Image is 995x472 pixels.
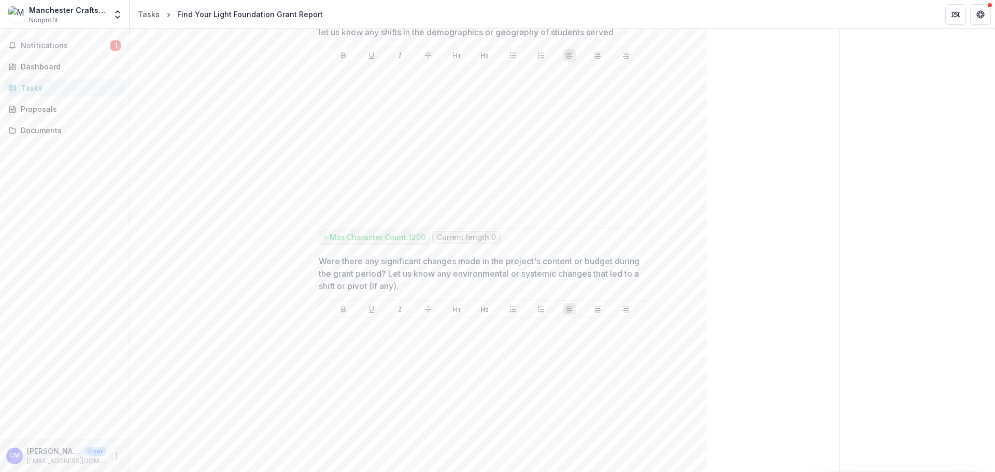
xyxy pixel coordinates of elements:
button: Heading 2 [478,303,491,316]
a: Documents [4,122,125,139]
button: Strike [422,49,434,62]
a: Dashboard [4,58,125,75]
button: Ordered List [535,303,547,316]
button: Align Center [591,49,604,62]
p: [EMAIL_ADDRESS][DOMAIN_NAME] [27,456,106,466]
div: Manchester Craftsmen’s Guild [29,5,106,16]
button: Align Center [591,303,604,316]
p: Current length: 0 [437,233,496,242]
button: Ordered List [535,49,547,62]
button: Bold [337,49,350,62]
span: Notifications [21,41,110,50]
span: 1 [110,40,121,51]
a: Proposals [4,101,125,118]
button: Align Left [563,49,576,62]
button: Align Right [620,49,632,62]
button: More [110,450,123,462]
p: Were there any significant changes made in the project's content or budget during the grant perio... [319,255,644,292]
div: Proposals [21,104,117,115]
button: Underline [365,49,378,62]
span: Nonprofit [29,16,58,25]
p: [PERSON_NAME] [27,446,81,456]
button: Bullet List [507,303,519,316]
button: Align Right [620,303,632,316]
p: User [85,447,106,456]
button: Bold [337,303,350,316]
img: Manchester Craftsmen’s Guild [8,6,25,23]
div: Tasks [138,9,160,20]
nav: breadcrumb [134,7,327,22]
button: Partners [945,4,966,25]
div: Dashboard [21,61,117,72]
button: Underline [365,303,378,316]
button: Get Help [970,4,991,25]
div: Documents [21,125,117,136]
button: Heading 2 [478,49,491,62]
div: Courtney McShea [9,452,20,459]
button: Italicize [394,49,406,62]
button: Open entity switcher [110,4,125,25]
div: Find Your Light Foundation Grant Report [177,9,323,20]
button: Align Left [563,303,576,316]
button: Notifications1 [4,37,125,54]
button: Bullet List [507,49,519,62]
button: Italicize [394,303,406,316]
button: Heading 1 [450,303,463,316]
a: Tasks [4,79,125,96]
button: Heading 1 [450,49,463,62]
div: Tasks [21,82,117,93]
a: Tasks [134,7,164,22]
button: Strike [422,303,434,316]
p: Max Character Count: 1200 [330,233,425,242]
